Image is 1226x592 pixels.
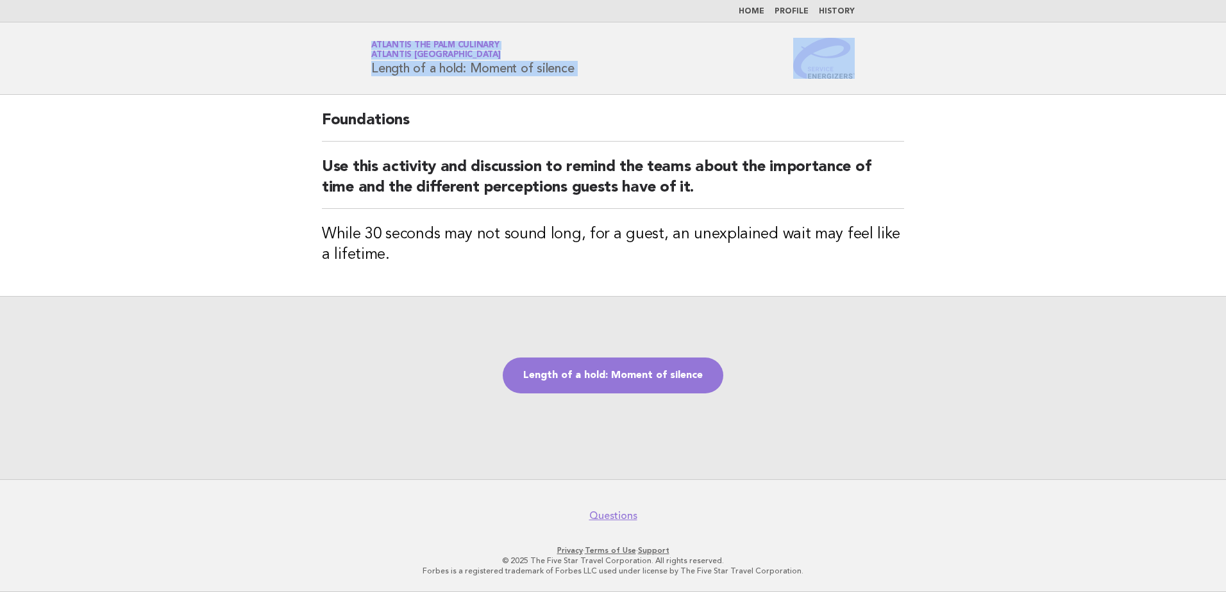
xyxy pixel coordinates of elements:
h2: Use this activity and discussion to remind the teams about the importance of time and the differe... [322,157,904,209]
p: Forbes is a registered trademark of Forbes LLC used under license by The Five Star Travel Corpora... [221,566,1005,576]
a: Home [739,8,764,15]
a: Terms of Use [585,546,636,555]
a: Profile [775,8,809,15]
a: Length of a hold: Moment of silence [503,358,723,393]
a: Atlantis The Palm CulinaryAtlantis [GEOGRAPHIC_DATA] [371,41,501,59]
a: Support [638,546,669,555]
p: © 2025 The Five Star Travel Corporation. All rights reserved. [221,555,1005,566]
a: Privacy [557,546,583,555]
span: Atlantis [GEOGRAPHIC_DATA] [371,51,501,60]
h1: Length of a hold: Moment of silence [371,42,574,75]
a: History [819,8,855,15]
p: · · [221,545,1005,555]
img: Service Energizers [793,38,855,79]
h2: Foundations [322,110,904,142]
h3: While 30 seconds may not sound long, for a guest, an unexplained wait may feel like a lifetime. [322,224,904,265]
a: Questions [589,509,637,522]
